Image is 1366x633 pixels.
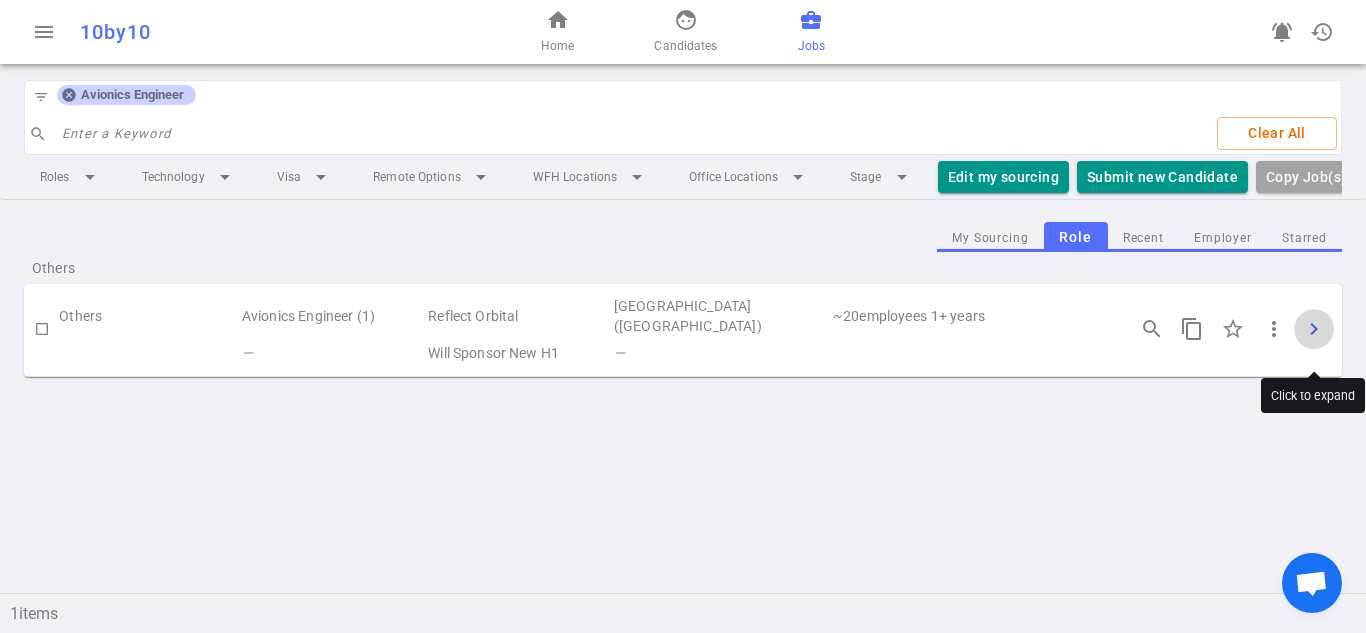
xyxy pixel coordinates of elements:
[612,292,831,338] td: Los Angeles (Los Angeles Area)
[1262,12,1302,52] a: Go to see announcements
[24,292,59,366] td: Check to Select for Matching
[798,8,825,56] a: Jobs
[240,339,426,367] td: Flags
[1294,309,1334,349] button: Click to expand
[929,292,1108,338] td: Experience
[673,159,826,195] li: Office Locations
[357,159,509,195] li: Remote Options
[80,20,447,44] div: 10by10
[33,89,49,105] span: filter_list
[674,8,698,32] span: face
[1108,225,1179,252] button: Recent
[73,87,192,103] span: Avionics Engineer
[654,36,717,56] span: Candidates
[1267,225,1342,252] button: Starred
[29,125,47,143] span: search
[32,20,56,44] span: menu
[799,8,823,32] span: business_center
[1132,309,1172,349] button: Open job engagements details
[1180,317,1204,341] span: content_copy
[612,339,1108,367] td: Technical Skills
[1282,553,1342,613] a: Open chat
[59,292,240,338] td: Others
[1212,308,1254,350] div: Click to Starred
[242,345,253,361] i: —
[1302,12,1342,52] button: Open history
[614,345,625,361] i: —
[32,258,288,278] span: Others
[831,292,929,338] td: 20 | Employee Count
[1302,317,1326,341] span: chevron_right
[1172,309,1212,349] button: Copy this job's short summary. For full job description, use 3 dots -> Copy Long JD
[24,12,64,52] button: Open menu
[654,8,717,56] a: Candidates
[798,36,825,56] span: Jobs
[1077,161,1248,194] button: Submit new Candidate
[517,159,665,195] li: WFH Locations
[126,159,253,195] li: Technology
[426,292,612,338] td: Reflect Orbital
[1217,117,1337,150] button: Clear All
[24,159,118,195] li: Roles
[1310,20,1334,44] span: history
[1261,378,1365,413] div: Click to expand
[541,36,574,56] span: Home
[240,292,426,338] td: Avionics Engineer (1)
[426,339,612,367] td: Visa
[834,159,930,195] li: Stage
[1140,317,1164,341] span: search_insights
[541,8,574,56] a: Home
[937,225,1044,252] button: My Sourcing
[1179,225,1267,252] button: Employer
[546,8,570,32] span: home
[1044,222,1108,253] button: Role
[1270,20,1294,44] span: notifications_active
[59,339,240,367] td: My Sourcing
[938,161,1069,194] button: Edit my sourcing
[1262,317,1286,341] span: more_vert
[261,159,349,195] li: Visa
